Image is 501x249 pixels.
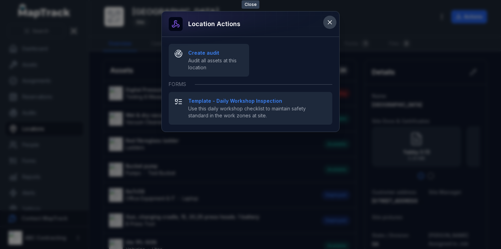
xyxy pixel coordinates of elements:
[188,19,240,29] h3: Location actions
[169,92,332,125] button: Template - Daily Workshop InspectionUse this daily workshop checklist to maintain safety standard...
[169,77,332,92] div: Forms
[188,98,327,104] strong: Template - Daily Workshop Inspection
[188,57,244,71] span: Audit all assets at this location
[188,49,244,56] strong: Create audit
[169,44,249,77] button: Create auditAudit all assets at this location
[242,0,260,9] span: Close
[188,105,327,119] span: Use this daily workshop checklist to maintain safety standard in the work zones at site.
